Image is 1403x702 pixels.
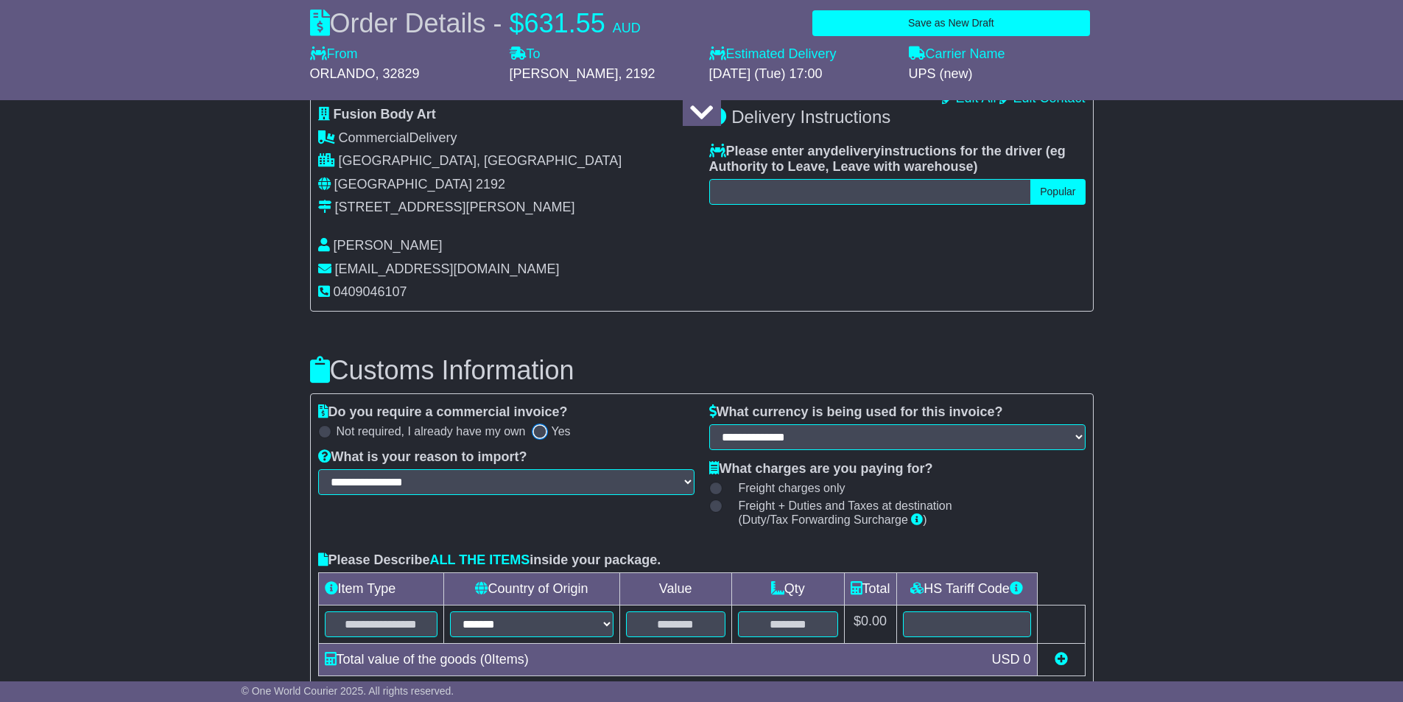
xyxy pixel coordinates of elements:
td: HS Tariff Code [896,572,1037,605]
label: To [510,46,541,63]
div: Delivery [318,130,695,147]
span: 0 [485,652,492,667]
div: UPS (new) [909,66,1094,83]
span: delivery [831,144,881,158]
span: AUD [613,21,641,35]
span: ORLANDO [310,66,376,81]
h3: Customs Information [310,356,1094,385]
span: [EMAIL_ADDRESS][DOMAIN_NAME] [335,262,560,276]
td: Total [844,572,896,605]
label: What charges are you paying for? [709,461,933,477]
span: 0 [1023,652,1030,667]
div: Total value of the goods ( Items) [317,650,985,670]
div: Order Details - [310,7,641,39]
a: Add new item [1055,652,1068,667]
label: Estimated Delivery [709,46,894,63]
span: [PERSON_NAME] [334,238,443,253]
span: ALL THE ITEMS [430,552,530,567]
span: [GEOGRAPHIC_DATA] [334,177,472,192]
span: 0.00 [861,614,887,628]
label: Please Describe inside your package. [318,552,661,569]
label: Do you require a commercial invoice? [318,404,568,421]
td: Value [619,572,731,605]
button: Popular [1030,179,1085,205]
label: Carrier Name [909,46,1005,63]
span: 631.55 [524,8,605,38]
span: Freight + Duties and Taxes at destination [739,499,952,513]
label: Yes [552,424,571,438]
span: $ [510,8,524,38]
span: 0409046107 [334,284,407,299]
label: Not required, I already have my own [337,424,526,438]
label: What currency is being used for this invoice? [709,404,1003,421]
td: $ [844,605,896,643]
span: , 32829 [376,66,420,81]
span: [PERSON_NAME] [510,66,619,81]
div: [STREET_ADDRESS][PERSON_NAME] [335,200,575,216]
span: © One World Courier 2025. All rights reserved. [242,685,454,697]
span: eg Authority to Leave, Leave with warehouse [709,144,1066,175]
label: What is your reason to import? [318,449,527,466]
label: Please enter any instructions for the driver ( ) [709,144,1086,175]
span: 2192 [476,177,505,192]
td: Qty [731,572,844,605]
td: Country of Origin [444,572,619,605]
label: From [310,46,358,63]
label: Freight charges only [720,481,845,495]
span: Commercial [339,130,409,145]
span: USD [991,652,1019,667]
button: Save as New Draft [812,10,1089,36]
span: , 2192 [619,66,655,81]
span: [GEOGRAPHIC_DATA], [GEOGRAPHIC_DATA] [339,153,622,168]
div: [DATE] (Tue) 17:00 [709,66,894,83]
td: Item Type [318,572,444,605]
span: (Duty/Tax Forwarding Surcharge ) [739,513,927,527]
